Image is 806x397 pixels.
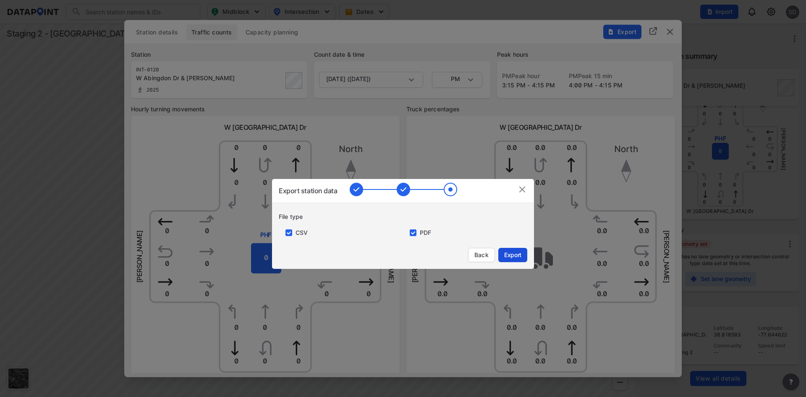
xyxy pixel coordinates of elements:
img: 1r8AAAAASUVORK5CYII= [350,183,457,196]
span: Export [503,251,522,259]
label: PDF [420,229,431,237]
div: File type [279,213,534,221]
label: CSV [296,229,308,237]
span: Back [474,251,489,259]
div: Export station data [279,186,337,196]
img: IvGo9hDFjq0U70AQfCTEoVEAFwAAAAASUVORK5CYII= [517,184,527,195]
